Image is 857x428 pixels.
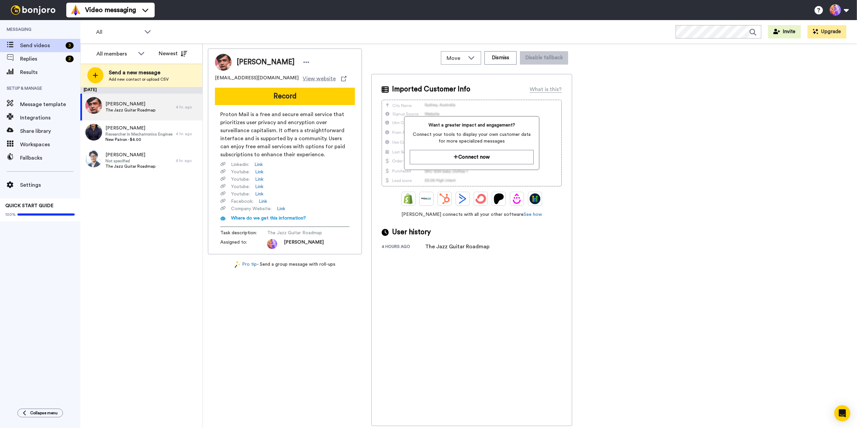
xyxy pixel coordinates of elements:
span: Facebook : [231,198,253,205]
span: [PERSON_NAME] [284,239,324,249]
span: Researcher in Mechatronics Engineering [105,132,172,137]
span: Message template [20,100,80,108]
span: [PERSON_NAME] [105,101,155,107]
span: Workspaces [20,141,80,149]
span: Want a greater impact and engagement? [410,122,533,129]
a: Link [277,205,285,212]
span: Not specified [105,158,155,164]
span: Video messaging [85,5,136,15]
a: Link [254,161,263,168]
button: Disable fallback [520,51,568,65]
img: Ontraport [421,193,432,204]
button: Upgrade [807,25,846,38]
img: Shopify [403,193,414,204]
span: User history [392,227,431,237]
span: Youtube : [231,191,250,197]
span: Imported Customer Info [392,84,470,94]
span: Company Website : [231,205,271,212]
span: Results [20,68,80,76]
span: Integrations [20,114,80,122]
span: Connect your tools to display your own customer data for more specialized messages [410,131,533,145]
img: photo.jpg [267,239,277,249]
img: Patreon [493,193,504,204]
div: [DATE] [80,87,203,94]
img: bb196ada-e5d6-465c-978b-011acdadfdb0.jpg [85,151,102,167]
span: Task description : [220,230,267,236]
button: Newest [154,47,192,60]
span: New Patron - $4.00 [105,137,172,142]
img: Image of Harry Thompson-Cook [215,54,232,71]
span: The Jazz Guitar Roadmap [105,107,155,113]
a: Link [255,176,263,183]
img: bj-logo-header-white.svg [8,5,58,15]
div: 6 hr. ago [176,158,199,163]
span: Send a new message [109,69,169,77]
div: All members [96,50,135,58]
button: Record [215,88,355,105]
img: ConvertKit [475,193,486,204]
span: [PERSON_NAME] [105,125,172,132]
span: Settings [20,181,80,189]
span: Fallbacks [20,154,80,162]
button: Connect now [410,150,533,164]
img: Hubspot [439,193,450,204]
div: 3 [66,42,74,49]
img: ActiveCampaign [457,193,468,204]
div: Open Intercom Messenger [834,405,850,421]
span: Replies [20,55,63,63]
span: All [96,28,141,36]
span: View website [303,75,336,83]
div: What is this? [530,85,562,93]
a: View website [303,75,346,83]
span: Send videos [20,41,63,50]
div: 4 hr. ago [176,131,199,137]
div: 2 [66,56,74,62]
span: The Jazz Guitar Roadmap [267,230,331,236]
span: QUICK START GUIDE [5,203,54,208]
span: Youtube : [231,169,250,175]
a: Pro tip [235,261,257,268]
span: The Jazz Guitar Roadmap [105,164,155,169]
span: Youtube : [231,183,250,190]
img: GoHighLevel [530,193,540,204]
img: Drip [512,193,522,204]
span: [EMAIL_ADDRESS][DOMAIN_NAME] [215,75,299,83]
img: f2cf97fd-7418-4b9e-9df5-083069936088.jpg [85,124,102,141]
span: [PERSON_NAME] [237,57,295,67]
span: Share library [20,127,80,135]
button: Invite [768,25,801,38]
a: Link [259,198,267,205]
span: Collapse menu [30,410,58,416]
div: - Send a group message with roll-ups [208,261,362,268]
span: Where do we get this information? [231,216,306,221]
div: 4 hr. ago [176,104,199,110]
span: 100% [5,212,16,217]
span: Assigned to: [220,239,267,249]
span: Move [447,54,465,62]
div: The Jazz Guitar Roadmap [425,243,489,251]
button: Dismiss [484,51,517,65]
span: Add new contact or upload CSV [109,77,169,82]
span: Youtube : [231,176,250,183]
button: Collapse menu [17,409,63,417]
a: Link [255,169,263,175]
span: Proton Mail is a free and secure email service that prioritizes user privacy and encryption over ... [220,110,349,159]
span: Linkedin : [231,161,249,168]
img: magic-wand.svg [235,261,241,268]
div: 4 hours ago [382,244,425,251]
img: vm-color.svg [70,5,81,15]
a: Link [255,191,263,197]
img: 3b9b8f36-75f5-4b53-b4d5-fb635bfedfaa.jpg [85,97,102,114]
a: Link [255,183,263,190]
span: [PERSON_NAME] connects with all your other software [382,211,562,218]
a: See how [524,212,542,217]
span: [PERSON_NAME] [105,152,155,158]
